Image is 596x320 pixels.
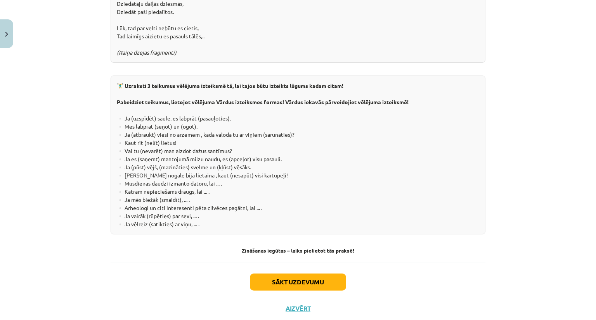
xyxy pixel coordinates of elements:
button: Aizvērt [283,305,313,312]
div: ▫️ Ja (uzspīdēt) saule, es labprāt (pasauļoties). ▫️ Mēs labprāt (sēņot) un (ogot). ▫️ Ja (atbrau... [111,76,485,234]
em: (Raiņa dzejas fragmenti) [117,49,177,56]
b: Pabeidziet teikumus, lietojot vēlējuma Vārdus izteiksmes formas! Vārdus iekavās pārveidojiet vēlē... [117,98,409,105]
strong: Zināšanas iegūtas – laiks pielietot tās praksē! [242,247,354,254]
b: 🏋️‍♂️ Uzraksti 3 teikumus vēlējuma izteiksmē tā, lai tajos būtu izteikts lūgums kadam citam! [117,82,343,89]
button: Sākt uzdevumu [250,274,346,291]
img: icon-close-lesson-0947bae3869378f0d4975bcd49f059093ad1ed9edebbc8119c70593378902aed.svg [5,32,8,37]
